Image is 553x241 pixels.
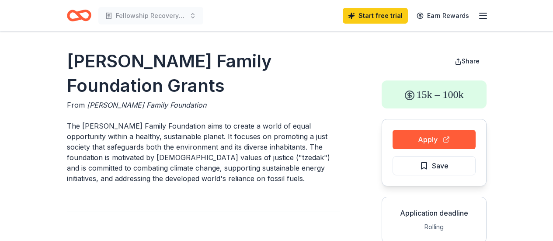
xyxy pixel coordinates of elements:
div: 15k – 100k [382,80,487,108]
span: Fellowship Recovery Community Organization [116,10,186,21]
span: Share [462,57,480,65]
a: Home [67,5,91,26]
h1: [PERSON_NAME] Family Foundation Grants [67,49,340,98]
button: Fellowship Recovery Community Organization [98,7,203,24]
button: Save [393,156,476,175]
div: Rolling [389,222,479,232]
button: Share [448,52,487,70]
a: Start free trial [343,8,408,24]
div: Application deadline [389,208,479,218]
div: From [67,100,340,110]
button: Apply [393,130,476,149]
a: Earn Rewards [411,8,474,24]
span: Save [432,160,449,171]
span: [PERSON_NAME] Family Foundation [87,101,206,109]
p: The [PERSON_NAME] Family Foundation aims to create a world of equal opportunity within a healthy,... [67,121,340,184]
